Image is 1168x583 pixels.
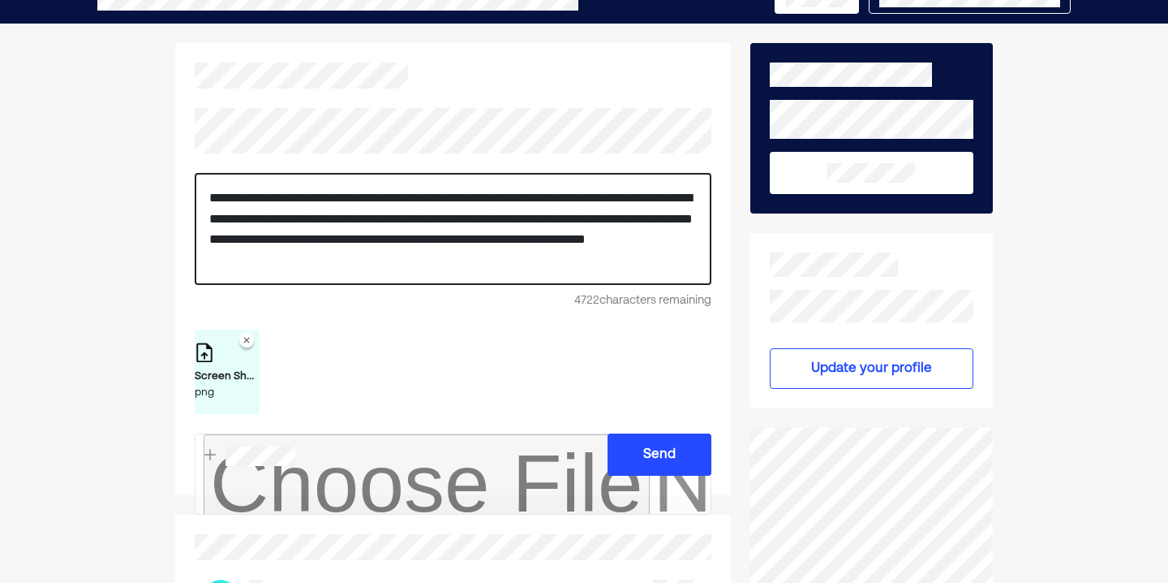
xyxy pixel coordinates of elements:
[770,348,973,389] button: Update your profile
[195,173,711,285] div: Rich Text Editor. Editing area: main
[195,385,260,401] div: png
[195,369,260,385] div: Screen Shot [DATE] 7.11.06 PM.png
[608,434,711,476] button: Send
[195,291,711,309] div: 4722 characters remaining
